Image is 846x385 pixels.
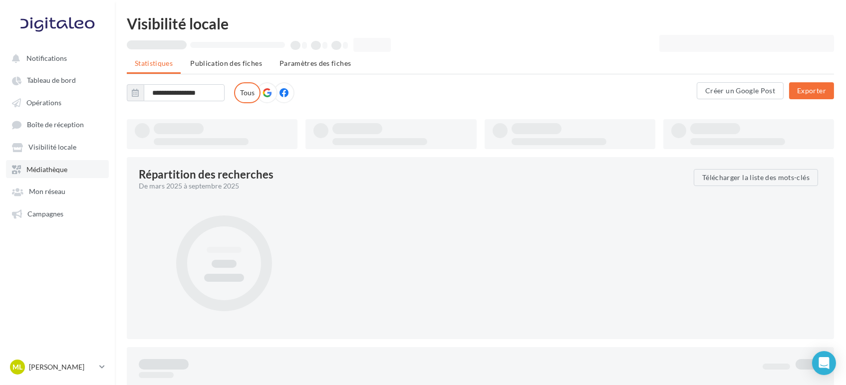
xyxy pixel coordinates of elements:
span: Mon réseau [29,188,65,196]
div: Visibilité locale [127,16,834,31]
span: Paramètres des fiches [280,59,351,67]
div: De mars 2025 à septembre 2025 [139,181,686,191]
a: ML [PERSON_NAME] [8,358,107,377]
div: Open Intercom Messenger [812,351,836,375]
span: Notifications [26,54,67,62]
span: ML [12,362,22,372]
a: Tableau de bord [6,71,109,89]
label: Tous [234,82,261,103]
a: Visibilité locale [6,138,109,156]
a: Boîte de réception [6,115,109,134]
button: Exporter [789,82,834,99]
p: [PERSON_NAME] [29,362,95,372]
div: Répartition des recherches [139,169,274,180]
button: Créer un Google Post [697,82,784,99]
span: Visibilité locale [28,143,76,152]
a: Mon réseau [6,182,109,200]
span: Médiathèque [26,165,67,174]
a: Médiathèque [6,160,109,178]
span: Publication des fiches [190,59,262,67]
span: Boîte de réception [27,121,84,129]
button: Notifications [6,49,105,67]
span: Opérations [26,98,61,107]
button: Télécharger la liste des mots-clés [694,169,818,186]
a: Campagnes [6,204,109,222]
span: Tableau de bord [27,76,76,85]
span: Campagnes [27,209,63,218]
a: Opérations [6,93,109,111]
